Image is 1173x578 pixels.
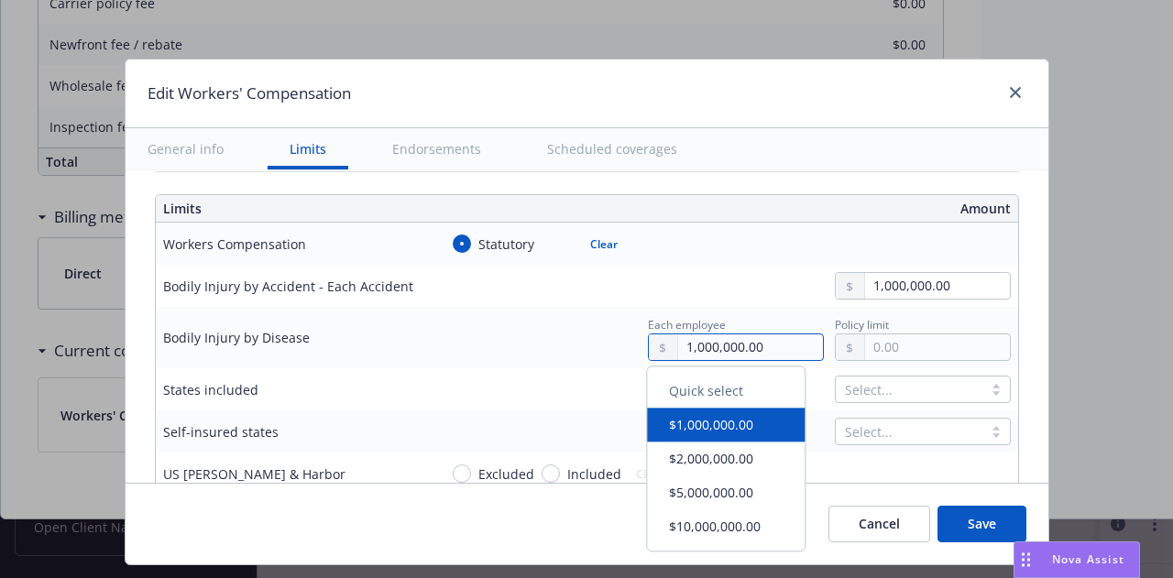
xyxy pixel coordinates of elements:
button: Limits [268,128,348,169]
th: Amount [596,195,1018,223]
span: Policy limit [835,317,889,333]
button: Scheduled coverages [525,128,699,169]
span: Save [968,515,996,532]
input: 0.00 [865,334,1009,360]
button: Endorsements [370,128,503,169]
div: US [PERSON_NAME] & Harbor [163,464,345,484]
th: Limits [156,195,500,223]
button: Save [937,506,1026,542]
div: Quick select [647,374,805,408]
button: Nova Assist [1014,541,1140,578]
button: Clear [579,231,629,256]
button: $5,000,000.00 [647,475,805,509]
span: Included [567,464,621,484]
div: Bodily Injury by Disease [163,328,310,347]
span: Nova Assist [1052,551,1124,567]
button: General info [126,128,246,169]
h1: Edit Workers' Compensation [148,82,351,105]
span: Excluded [478,464,534,484]
input: 0.00 [865,273,1009,299]
div: Workers Compensation [163,234,306,254]
div: Drag to move [1014,542,1037,577]
span: Statutory [478,234,534,254]
button: $2,000,000.00 [647,442,805,475]
input: Excluded [453,464,471,483]
span: Each employee [648,317,726,333]
button: $10,000,000.00 [647,509,805,543]
button: Cancel [828,506,930,542]
div: Self-insured states [163,422,279,442]
input: 0.00 [678,334,822,360]
div: States included [163,380,258,399]
button: $1,000,000.00 [647,408,805,442]
span: Cancel [859,515,900,532]
input: Included [542,464,560,483]
input: Statutory [453,234,471,253]
div: Bodily Injury by Accident - Each Accident [163,277,413,296]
